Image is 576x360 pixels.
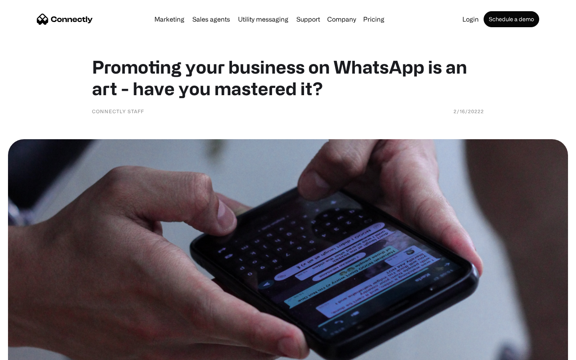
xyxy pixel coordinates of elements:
a: Utility messaging [235,16,292,22]
a: Pricing [360,16,388,22]
a: Login [459,16,482,22]
div: 2/16/20222 [454,107,484,115]
div: Company [327,14,356,25]
div: Connectly Staff [92,107,144,115]
a: Marketing [151,16,188,22]
a: Schedule a demo [484,11,539,27]
a: Support [293,16,323,22]
ul: Language list [16,346,48,357]
a: Sales agents [189,16,233,22]
h1: Promoting your business on WhatsApp is an art - have you mastered it? [92,56,484,99]
aside: Language selected: English [8,346,48,357]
